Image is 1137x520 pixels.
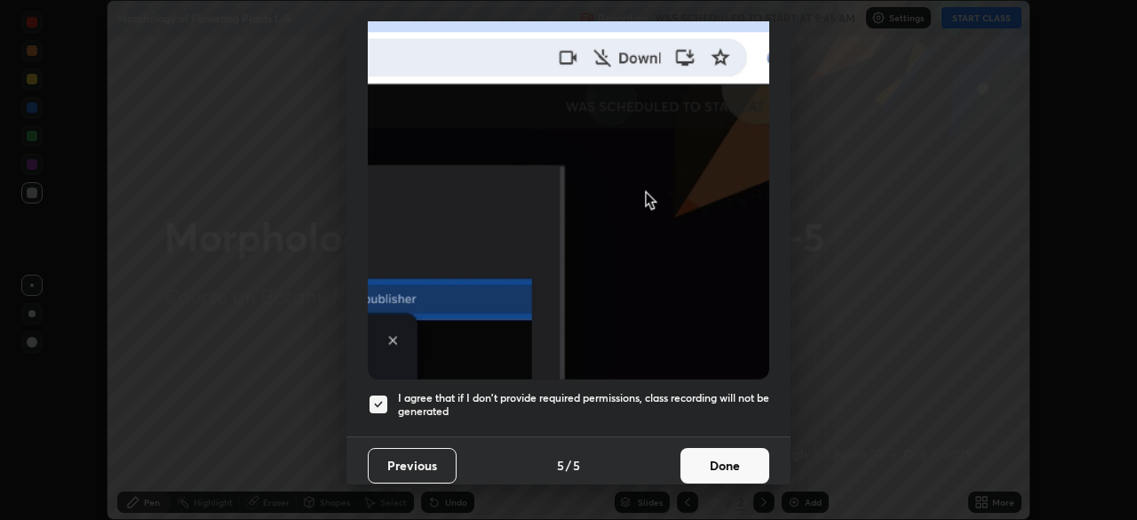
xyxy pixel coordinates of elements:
[557,456,564,475] h4: 5
[573,456,580,475] h4: 5
[680,448,769,484] button: Done
[566,456,571,475] h4: /
[398,391,769,419] h5: I agree that if I don't provide required permissions, class recording will not be generated
[368,448,457,484] button: Previous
